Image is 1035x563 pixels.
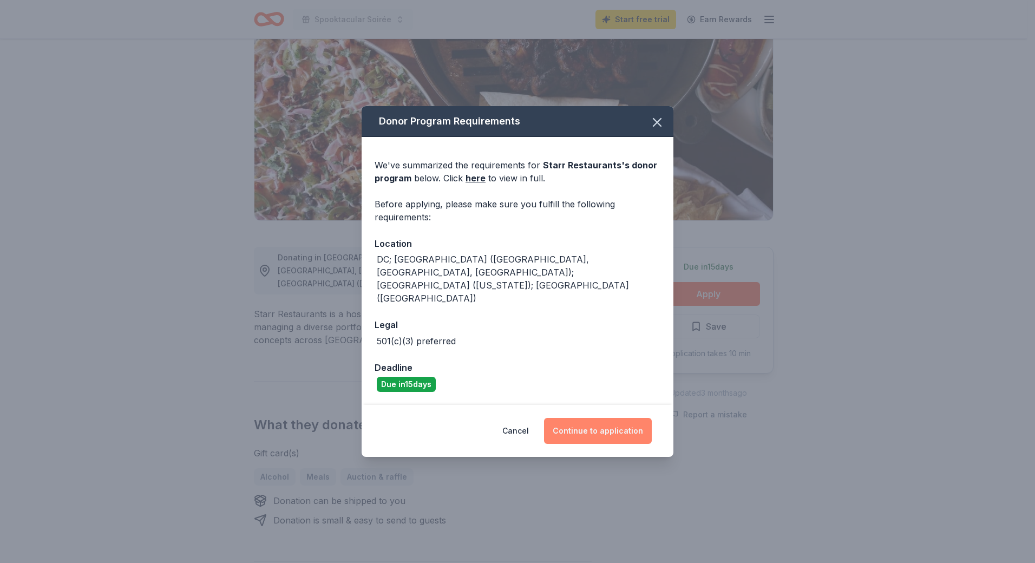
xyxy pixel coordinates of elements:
div: Due in 15 days [377,377,436,392]
div: DC; [GEOGRAPHIC_DATA] ([GEOGRAPHIC_DATA], [GEOGRAPHIC_DATA], [GEOGRAPHIC_DATA]); [GEOGRAPHIC_DATA... [377,253,660,305]
div: Donor Program Requirements [362,106,673,137]
a: here [466,172,486,185]
div: Deadline [375,361,660,375]
div: Location [375,237,660,251]
button: Continue to application [544,418,652,444]
div: We've summarized the requirements for below. Click to view in full. [375,159,660,185]
div: Legal [375,318,660,332]
button: Cancel [502,418,529,444]
div: 501(c)(3) preferred [377,335,456,348]
div: Before applying, please make sure you fulfill the following requirements: [375,198,660,224]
